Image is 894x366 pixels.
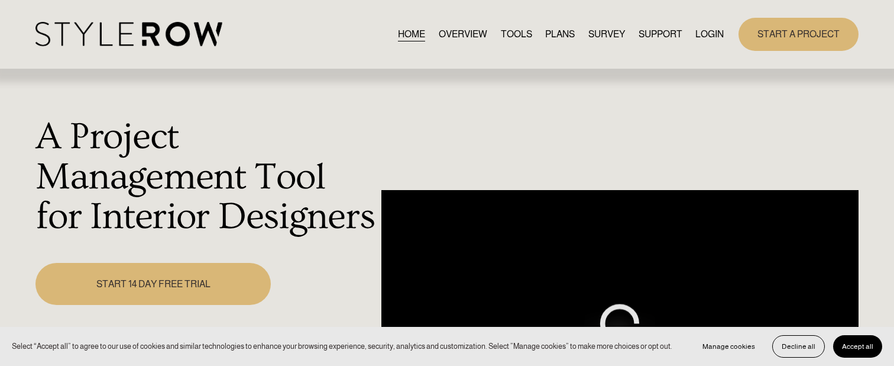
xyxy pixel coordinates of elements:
[702,342,755,351] span: Manage cookies
[833,335,882,358] button: Accept all
[588,26,625,42] a: SURVEY
[842,342,873,351] span: Accept all
[439,26,487,42] a: OVERVIEW
[772,335,825,358] button: Decline all
[639,27,682,41] span: SUPPORT
[694,335,764,358] button: Manage cookies
[545,26,575,42] a: PLANS
[738,18,859,50] a: START A PROJECT
[398,26,425,42] a: HOME
[35,263,271,305] a: START 14 DAY FREE TRIAL
[12,341,672,352] p: Select “Accept all” to agree to our use of cookies and similar technologies to enhance your brows...
[782,342,815,351] span: Decline all
[35,22,222,46] img: StyleRow
[639,26,682,42] a: folder dropdown
[35,117,374,237] h1: A Project Management Tool for Interior Designers
[501,26,532,42] a: TOOLS
[695,26,724,42] a: LOGIN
